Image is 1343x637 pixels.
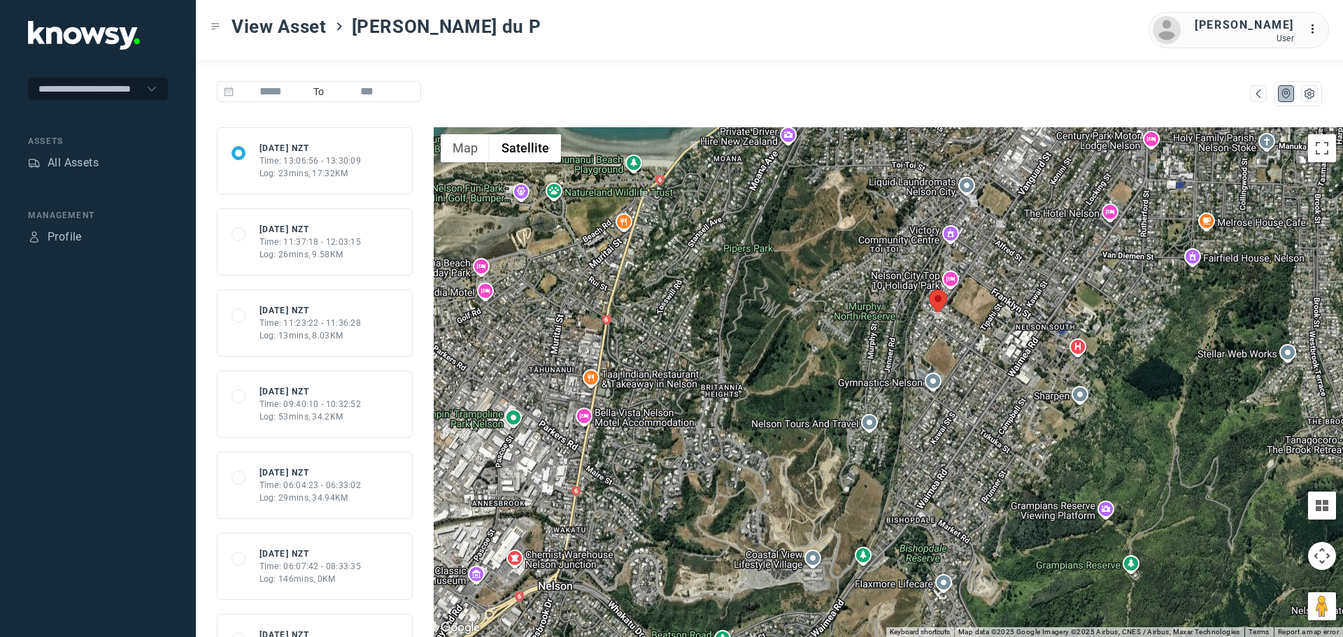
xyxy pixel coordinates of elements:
[1308,21,1325,40] div: :
[1308,492,1336,520] button: Tilt map
[260,236,362,248] div: Time: 11:37:18 - 12:03:15
[260,155,362,167] div: Time: 13:06:56 - 13:30:09
[1249,628,1270,636] a: Terms (opens in new tab)
[28,157,41,169] div: Assets
[437,619,483,637] a: Open this area in Google Maps (opens a new window)
[260,398,362,410] div: Time: 09:40:10 - 10:32:52
[48,229,82,245] div: Profile
[441,134,490,162] button: Show street map
[260,547,362,560] div: [DATE] NZT
[260,304,362,317] div: [DATE] NZT
[1280,87,1293,100] div: Map
[890,627,950,637] button: Keyboard shortcuts
[1309,24,1323,34] tspan: ...
[260,573,362,585] div: Log: 146mins, 0KM
[260,492,362,504] div: Log: 29mins, 34.94KM
[490,134,561,162] button: Show satellite imagery
[28,21,140,50] img: Application Logo
[28,135,168,148] div: Assets
[260,410,362,423] div: Log: 53mins, 34.2KM
[232,14,327,39] span: View Asset
[1153,16,1181,44] img: avatar.png
[260,142,362,155] div: [DATE] NZT
[260,466,362,479] div: [DATE] NZT
[211,22,220,31] div: Toggle Menu
[1308,21,1325,38] div: :
[260,385,362,398] div: [DATE] NZT
[260,560,362,573] div: Time: 06:07:42 - 08:33:35
[1195,17,1294,34] div: [PERSON_NAME]
[1195,34,1294,43] div: User
[308,81,330,102] span: To
[28,231,41,243] div: Profile
[1303,87,1316,100] div: List
[260,479,362,492] div: Time: 06:04:23 - 06:33:02
[48,155,99,171] div: All Assets
[334,21,345,32] div: >
[352,14,541,39] span: [PERSON_NAME] du P
[437,619,483,637] img: Google
[28,229,82,245] a: ProfileProfile
[1308,134,1336,162] button: Toggle fullscreen view
[1308,542,1336,570] button: Map camera controls
[958,628,1240,636] span: Map data ©2025 Google Imagery ©2025 Airbus, CNES / Airbus, Maxar Technologies
[1308,592,1336,620] button: Drag Pegman onto the map to open Street View
[260,167,362,180] div: Log: 23mins, 17.32KM
[260,329,362,342] div: Log: 13mins, 8.03KM
[1278,628,1339,636] a: Report a map error
[260,223,362,236] div: [DATE] NZT
[260,317,362,329] div: Time: 11:23:22 - 11:36:28
[260,248,362,261] div: Log: 26mins, 9.58KM
[28,209,168,222] div: Management
[1252,87,1265,100] div: Map
[28,155,99,171] a: AssetsAll Assets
